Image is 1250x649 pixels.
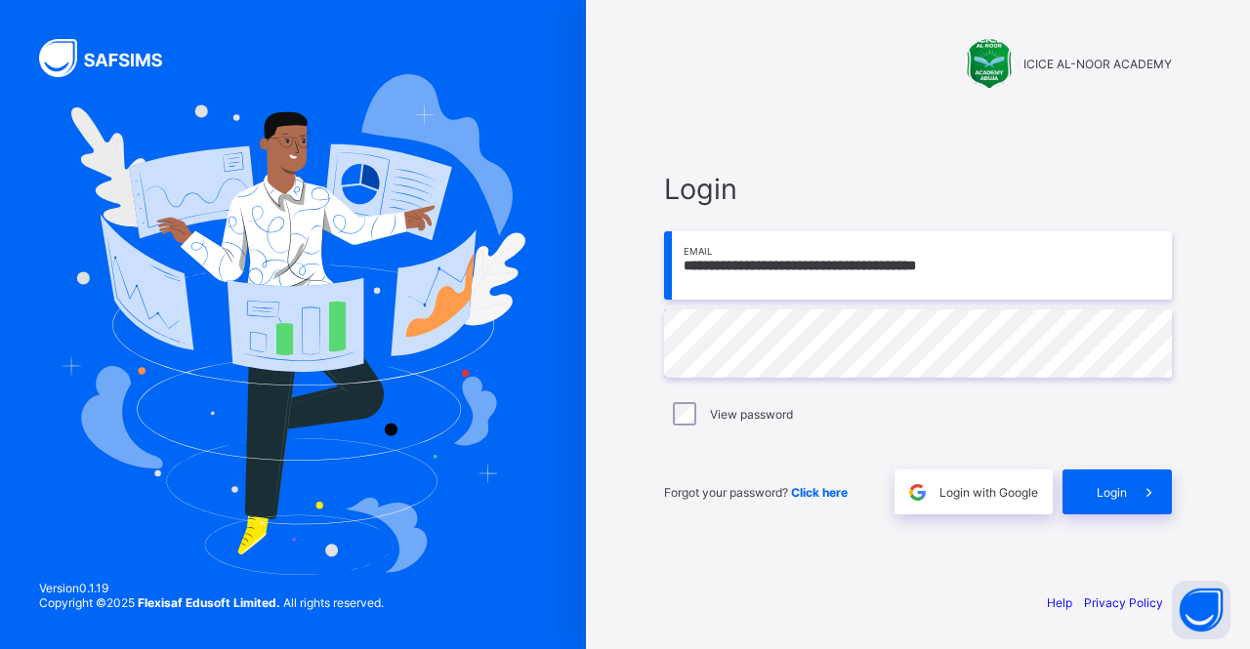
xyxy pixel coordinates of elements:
a: Privacy Policy [1084,595,1163,610]
img: SAFSIMS Logo [39,39,186,77]
a: Help [1047,595,1072,610]
strong: Flexisaf Edusoft Limited. [138,595,280,610]
img: google.396cfc9801f0270233282035f929180a.svg [906,481,929,504]
span: Login [664,172,1172,206]
span: Forgot your password? [664,485,848,500]
span: ICICE AL-NOOR ACADEMY [1023,57,1172,71]
span: Login with Google [939,485,1038,500]
img: Hero Image [61,74,525,574]
span: Version 0.1.19 [39,581,384,595]
span: Login [1097,485,1127,500]
a: Click here [791,485,848,500]
button: Open asap [1172,581,1230,639]
label: View password [710,407,793,422]
span: Copyright © 2025 All rights reserved. [39,595,384,610]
